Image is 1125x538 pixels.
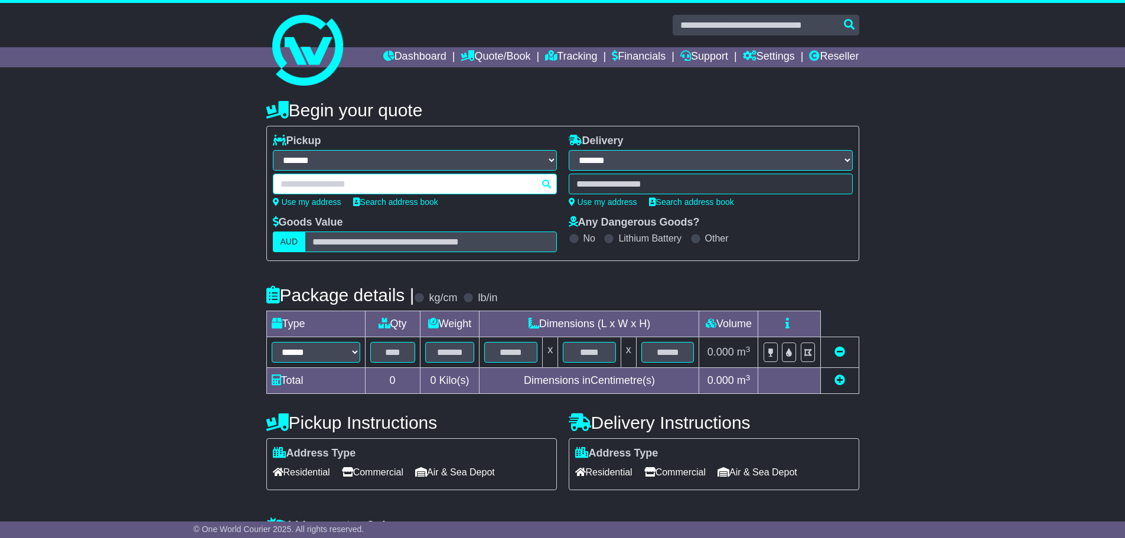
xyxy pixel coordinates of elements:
a: Remove this item [834,346,845,358]
a: Use my address [273,197,341,207]
h4: Warranty & Insurance [266,517,859,536]
a: Settings [743,47,795,67]
a: Tracking [545,47,597,67]
label: Other [705,233,729,244]
span: m [737,346,751,358]
td: 0 [365,368,420,394]
label: Address Type [575,447,658,460]
sup: 3 [746,345,751,354]
a: Support [680,47,728,67]
a: Add new item [834,374,845,386]
h4: Package details | [266,285,415,305]
td: Qty [365,311,420,337]
h4: Begin your quote [266,100,859,120]
label: kg/cm [429,292,457,305]
td: Dimensions in Centimetre(s) [480,368,699,394]
span: Commercial [644,463,706,481]
a: Financials [612,47,666,67]
span: m [737,374,751,386]
td: Dimensions (L x W x H) [480,311,699,337]
label: Address Type [273,447,356,460]
td: Total [266,368,365,394]
label: Pickup [273,135,321,148]
td: x [621,337,636,368]
h4: Delivery Instructions [569,413,859,432]
label: AUD [273,231,306,252]
span: © One World Courier 2025. All rights reserved. [194,524,364,534]
a: Use my address [569,197,637,207]
h4: Pickup Instructions [266,413,557,432]
span: Commercial [342,463,403,481]
td: Type [266,311,365,337]
label: Any Dangerous Goods? [569,216,700,229]
label: Goods Value [273,216,343,229]
label: No [583,233,595,244]
span: 0 [430,374,436,386]
span: 0.000 [707,346,734,358]
td: Weight [420,311,480,337]
label: Lithium Battery [618,233,681,244]
a: Search address book [649,197,734,207]
span: Air & Sea Depot [718,463,797,481]
a: Search address book [353,197,438,207]
span: Air & Sea Depot [415,463,495,481]
td: x [543,337,558,368]
label: lb/in [478,292,497,305]
typeahead: Please provide city [273,174,557,194]
a: Quote/Book [461,47,530,67]
a: Dashboard [383,47,446,67]
span: 0.000 [707,374,734,386]
sup: 3 [746,373,751,382]
td: Kilo(s) [420,368,480,394]
span: Residential [273,463,330,481]
label: Delivery [569,135,624,148]
td: Volume [699,311,758,337]
a: Reseller [809,47,859,67]
span: Residential [575,463,632,481]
